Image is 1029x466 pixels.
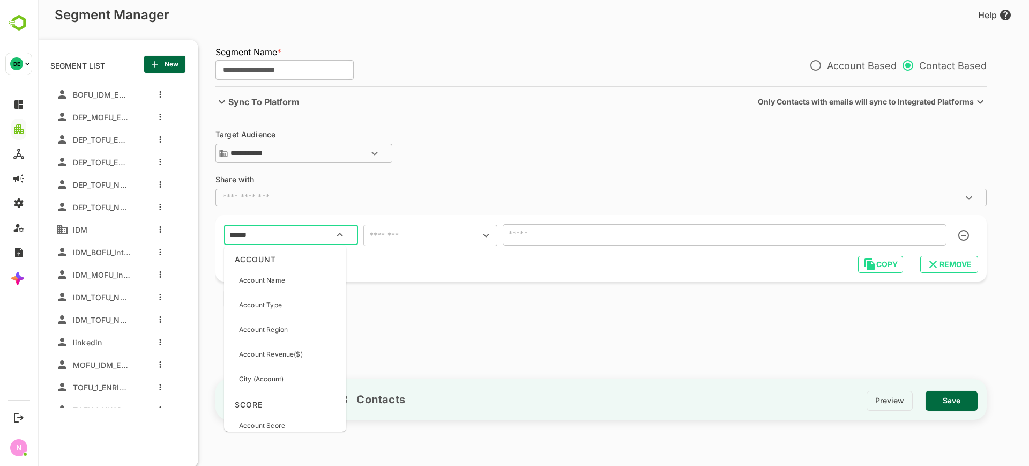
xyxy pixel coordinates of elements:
[107,56,148,73] button: New
[202,374,246,384] p: City (Account)
[829,391,875,411] button: Preview
[120,360,125,369] button: more actions
[10,439,27,456] div: N
[31,180,93,189] span: DEP_TOFU_Nurture Email_BBContacts_1
[115,57,139,71] span: New
[202,276,248,285] p: Account Name
[31,113,93,122] span: DEP_MOFU_EMAILERS_1
[919,185,944,211] button: Open
[31,90,93,99] span: BOFU_IDM_EMAILERS_1
[120,247,125,257] button: more actions
[310,393,368,406] h5: Contacts
[31,203,93,212] span: DEP_TOFU_Nurture Email_HubSpotContacts_1
[120,135,125,144] button: more actions
[120,270,125,279] button: more actions
[31,135,93,144] span: DEP_TOFU_EMAILERS_ENRICHED_CONTACTS
[31,360,93,369] span: MOFU_IDM_EMAILERS
[120,112,125,122] button: more actions
[120,337,125,347] button: more actions
[178,131,274,144] h6: Target Audience
[31,405,93,415] span: TOFU_1_HUSPOT
[191,395,304,415] ag: SCORE
[767,54,859,77] p: Account Based
[202,325,250,335] p: Account Region
[888,391,940,411] button: Save
[178,176,274,189] h6: Share with
[720,94,936,109] p: Only Contacts with emails will sync to Integrated Platforms
[897,394,931,408] span: Save
[120,315,125,324] button: more actions
[120,382,125,392] button: more actions
[31,315,93,324] span: IDM_TOFU_Nurture Email_HubSpotContacts
[120,292,125,302] button: more actions
[821,256,866,273] button: COPY
[31,248,93,257] span: IDM_BOFU_Intent Emailers
[289,222,315,248] button: Close
[191,95,262,108] p: Sync To Platform
[838,394,867,408] span: Preview
[31,383,93,392] span: TOFU_1_ENRICHED
[31,225,50,234] span: IDM
[883,256,941,273] button: REMOVE
[13,56,68,73] p: SEGMENT LIST
[891,257,932,271] span: REMOVE
[767,54,949,75] div: export-type
[120,90,125,99] button: more actions
[31,158,93,167] span: DEP_TOFU_EMAILERS_HUBSPOT_CONTACTS_1
[31,293,93,302] span: IDM_TOFU_Nurture Email_BBContacts
[202,421,248,431] p: Account Score
[31,270,93,279] span: IDM_MOFU_Intent Emailers
[11,410,26,425] button: Logout
[441,228,456,243] button: Open
[829,257,857,271] span: COPY
[120,202,125,212] button: more actions
[120,157,125,167] button: more actions
[120,225,125,234] button: more actions
[859,54,949,77] p: Contact Based
[31,338,64,347] span: linkedin
[202,300,244,310] p: Account Type
[941,9,974,21] div: Help
[202,350,265,359] p: Account Revenue($)
[5,13,33,33] img: BambooboxLogoMark.f1c84d78b4c51b1a7b5f700c9845e183.svg
[178,47,244,57] span: Segment Name
[324,140,350,166] button: Open
[120,180,125,189] button: more actions
[191,249,304,269] ag: ACCOUNT
[10,57,23,70] div: DE
[120,405,125,415] button: more actions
